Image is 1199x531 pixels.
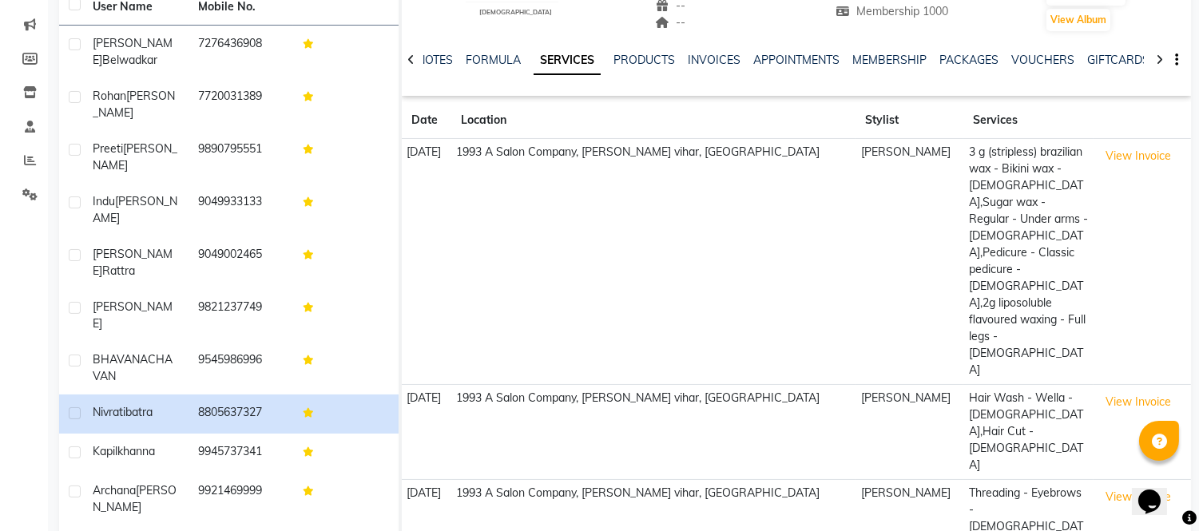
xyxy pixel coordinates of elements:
td: Hair Wash - Wella - [DEMOGRAPHIC_DATA],Hair Cut - [DEMOGRAPHIC_DATA] [963,384,1093,479]
span: BHAVANA [93,352,148,367]
td: 1993 A Salon Company, [PERSON_NAME] vihar, [GEOGRAPHIC_DATA] [451,139,856,385]
a: GIFTCARDS [1087,53,1149,67]
span: Rattra [102,264,135,278]
a: APPOINTMENTS [753,53,840,67]
span: [PERSON_NAME] [93,89,175,120]
span: nivrati [93,405,125,419]
a: INVOICES [688,53,740,67]
td: 1993 A Salon Company, [PERSON_NAME] vihar, [GEOGRAPHIC_DATA] [451,384,856,479]
td: [PERSON_NAME] [856,139,963,385]
span: [PERSON_NAME] [93,299,173,331]
span: [PERSON_NAME] [93,247,173,278]
button: View Invoice [1098,390,1178,414]
button: View Invoice [1098,144,1178,168]
span: [PERSON_NAME] [93,36,173,67]
td: 9821237749 [189,289,294,342]
th: Date [402,102,451,139]
span: [PERSON_NAME] [93,194,177,225]
th: Location [451,102,856,139]
td: 9049002465 [189,236,294,289]
iframe: chat widget [1132,467,1183,515]
span: [DEMOGRAPHIC_DATA] [479,8,552,16]
span: Preeti [93,141,123,156]
td: [DATE] [402,384,451,479]
td: 3 g (stripless) brazilian wax - Bikini wax - [DEMOGRAPHIC_DATA],Sugar wax - Regular - Under arms ... [963,139,1093,385]
td: 9945737341 [189,434,294,473]
span: batra [125,405,153,419]
a: PACKAGES [939,53,999,67]
td: [PERSON_NAME] [856,384,963,479]
span: Indu [93,194,115,208]
td: 9049933133 [189,184,294,236]
td: 9921469999 [189,473,294,525]
td: [DATE] [402,139,451,385]
a: NOTES [417,53,453,67]
a: MEMBERSHIP [852,53,927,67]
th: Stylist [856,102,963,139]
span: Archana [93,483,136,497]
td: 7720031389 [189,78,294,131]
span: -- [655,15,685,30]
span: khanna [117,444,155,458]
span: Belwadkar [102,53,157,67]
a: SERVICES [534,46,601,75]
span: Membership 1000 [836,4,948,18]
td: 8805637327 [189,394,294,434]
span: rohan [93,89,126,103]
button: View Invoice [1098,485,1178,509]
a: VOUCHERS [1011,53,1074,67]
a: PRODUCTS [613,53,675,67]
a: FORMULA [466,53,521,67]
span: [PERSON_NAME] [93,141,177,172]
td: 7276436908 [189,26,294,78]
th: Services [963,102,1093,139]
td: 9545986996 [189,342,294,394]
button: View Album [1046,9,1110,31]
span: kapil [93,444,117,458]
td: 9890795551 [189,131,294,184]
